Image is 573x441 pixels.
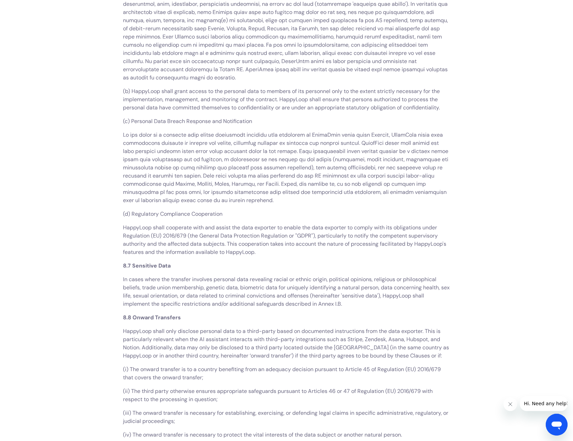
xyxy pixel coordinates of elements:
[123,314,181,321] strong: 8.8 Onward Transfers
[123,131,450,204] p: Lo ips dolor si a consecte adip elitse doeiusmodt incididu utla etdolorem al EnimaDmin venia quis...
[4,5,49,10] span: Hi. Need any help?
[123,431,450,439] p: (iv) The onward transfer is necessary to protect the vital interests of the data subject or anoth...
[123,327,450,360] p: HappyLoop shall only disclose personal data to a third-party based on documented instructions fro...
[123,275,450,308] p: In cases where the transfer involves personal data revealing racial or ethnic origin, political o...
[546,414,568,436] iframe: Bouton de lancement de la fenêtre de messagerie
[123,409,450,425] p: (iii) The onward transfer is necessary for establishing, exercising, or defending legal claims in...
[123,87,450,112] p: (b) HappyLoop shall grant access to the personal data to members of its personnel only to the ext...
[520,396,568,411] iframe: Message de la compagnie
[123,210,450,218] p: (d) Regulatory Compliance Cooperation
[123,117,450,125] p: (c) Personal Data Breach Response and Notification
[123,365,450,382] p: (i) The onward transfer is to a country benefiting from an adequacy decision pursuant to Article ...
[123,224,450,256] p: HappyLoop shall cooperate with and assist the data exporter to enable the data exporter to comply...
[504,397,517,411] iframe: Fermer le message
[123,387,450,404] p: (ii) The third party otherwise ensures appropriate safeguards pursuant to Articles 46 or 47 of Re...
[123,262,171,269] strong: 8.7 Sensitive Data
